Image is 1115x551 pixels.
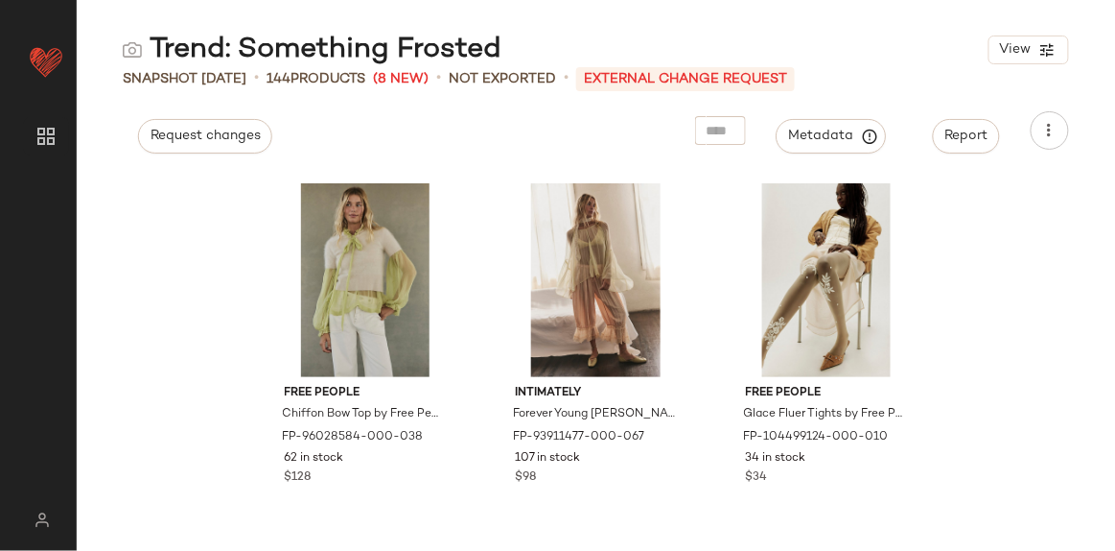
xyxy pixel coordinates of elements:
[23,513,60,528] img: svg%3e
[150,129,261,144] span: Request changes
[27,42,65,81] img: heart_red.DM2ytmEG.svg
[746,385,908,402] span: Free People
[731,183,923,377] img: 104499124_010_a
[267,69,365,89] div: Products
[373,69,429,89] span: (8 New)
[285,469,312,487] span: $128
[123,31,501,69] div: Trend: Something Frosted
[746,469,768,487] span: $34
[513,429,644,446] span: FP-93911477-000-067
[449,69,556,89] span: Not Exported
[499,183,692,377] img: 93911477_067_i
[788,128,875,145] span: Metadata
[744,406,906,423] span: Glace Fluer Tights by Free People in White
[988,36,1069,64] button: View
[744,429,889,446] span: FP-104499124-000-010
[564,67,569,90] span: •
[269,183,462,377] img: 96028584_038_0
[285,385,447,402] span: Free People
[944,129,988,144] span: Report
[123,40,142,60] img: svg%3e
[746,450,806,467] span: 34 in stock
[283,406,445,423] span: Chiffon Bow Top by Free People in Green, Size: L
[436,67,441,90] span: •
[515,385,677,402] span: Intimately
[933,119,1000,154] button: Report
[267,72,290,86] span: 144
[515,469,536,487] span: $98
[777,119,887,154] button: Metadata
[283,429,424,446] span: FP-96028584-000-038
[123,69,246,89] span: Snapshot [DATE]
[513,406,675,423] span: Forever Young [PERSON_NAME] Pants by Intimately at Free People in Pink, Size: XS
[515,450,580,467] span: 107 in stock
[138,119,272,154] button: Request changes
[254,67,259,90] span: •
[999,42,1032,58] span: View
[285,450,344,467] span: 62 in stock
[576,67,795,91] p: External Change Request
